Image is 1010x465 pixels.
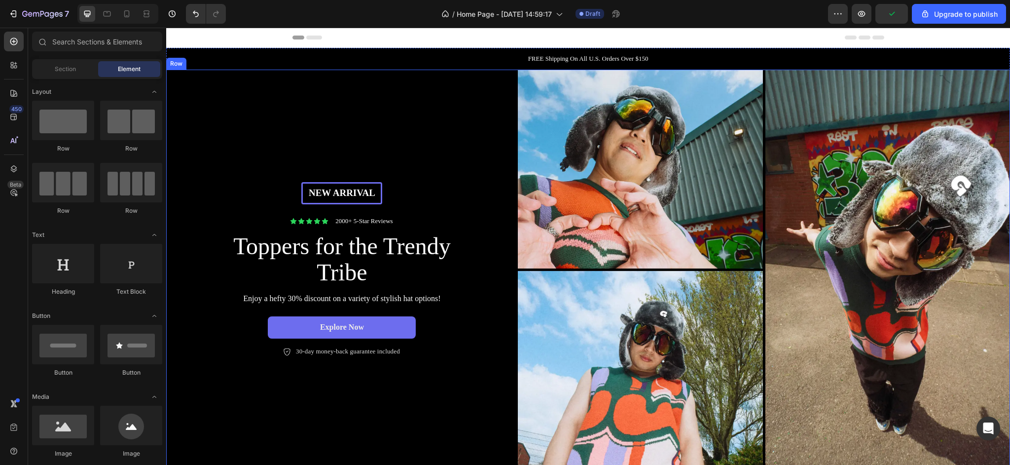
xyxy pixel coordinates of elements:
img: gempages_432750572815254551-fa64ec21-0cb6-4a07-a93d-fbdf5915c261.webp [352,42,844,442]
span: Media [32,392,49,401]
button: 7 [4,4,73,24]
div: Text Block [100,287,162,296]
span: Toggle open [146,84,162,100]
div: Row [2,32,18,40]
div: Button [100,368,162,377]
span: Draft [585,9,600,18]
p: Explore Now [154,295,198,305]
p: 30-day money-back guarantee included [130,320,234,328]
div: Heading [32,287,94,296]
span: Toggle open [146,308,162,324]
p: Enjoy a hefty 30% discount on a variety of stylish hat options! [11,266,341,276]
div: Image [100,449,162,458]
a: Explore Now [102,289,250,311]
h2: Toppers for the Trendy Tribe [65,205,287,259]
span: Home Page - [DATE] 14:59:17 [457,9,552,19]
div: Upgrade to publish [920,9,998,19]
div: Button [32,368,94,377]
span: Section [55,65,76,74]
iframe: Design area [166,28,1010,465]
div: Undo/Redo [186,4,226,24]
span: Text [32,231,44,239]
span: Toggle open [146,389,162,405]
div: Image [32,449,94,458]
div: Row [32,206,94,215]
p: 2000+ 5-Star Reviews [169,190,226,198]
span: / [452,9,455,19]
span: Element [118,65,141,74]
p: 7 [65,8,69,20]
div: Open Intercom Messenger [976,417,1000,440]
input: Search Sections & Elements [32,32,162,51]
div: Row [100,144,162,153]
div: 450 [9,105,24,113]
span: Layout [32,87,51,96]
div: Beta [7,181,24,189]
span: Toggle open [146,227,162,243]
div: Row [32,144,94,153]
button: Upgrade to publish [912,4,1006,24]
div: Row [100,206,162,215]
span: Button [32,311,50,320]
